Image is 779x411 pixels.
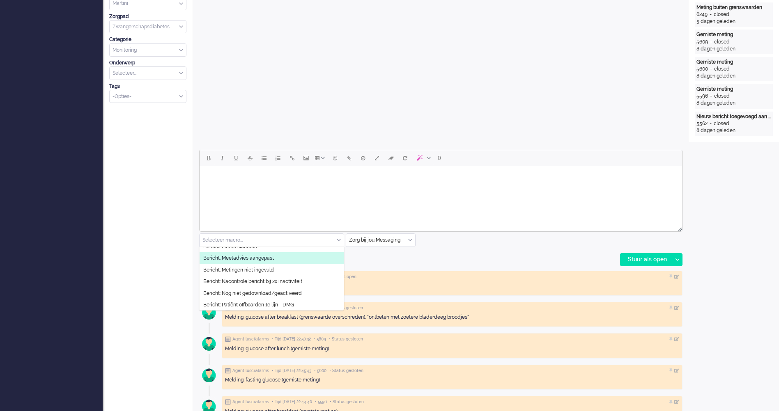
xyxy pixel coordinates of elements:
div: - [708,120,714,127]
div: Gemiste meting [696,31,771,38]
div: closed [714,39,730,46]
button: Insert/edit image [299,151,313,165]
button: 0 [434,151,445,165]
button: AI [412,151,434,165]
div: Zorgpad [109,13,186,20]
img: avatar [199,333,219,354]
img: ic_note_grey.svg [225,399,231,405]
div: Nieuw bericht toegevoegd aan gesprek [696,113,771,120]
div: 6249 [696,11,708,18]
iframe: Rich Text Area [200,166,682,224]
button: Numbered list [271,151,285,165]
div: Melding: fasting glucose (gemiste meting) [225,377,679,384]
span: • 5596 [315,399,327,405]
button: Italic [215,151,229,165]
span: • Status gesloten [329,305,363,311]
div: Tags [109,83,186,90]
button: Delay message [356,151,370,165]
div: closed [714,11,729,18]
span: • Status gesloten [329,368,363,374]
button: Insert/edit link [285,151,299,165]
span: • 5609 [314,336,326,342]
div: 8 dagen geleden [696,73,771,80]
span: Bericht: Lichte klachten [203,243,257,250]
span: • Tijd [DATE] 22:44:40 [272,399,312,405]
div: 8 dagen geleden [696,127,771,134]
li: Bericht: Nacontrole bericht bij 2x inactiviteit [200,276,344,288]
div: Stuur als open [620,253,672,266]
img: avatar [199,271,219,292]
div: closed [714,93,730,100]
div: - [708,39,714,46]
button: Underline [229,151,243,165]
li: Bericht: Patiënt offboarden 1e lijn - DMG [200,299,344,311]
li: Bericht: Meetadvies aangepast [200,252,344,264]
div: Resize [675,224,682,231]
img: ic_note_grey.svg [225,368,231,374]
div: closed [714,120,729,127]
div: 8 dagen geleden [696,46,771,53]
img: avatar [199,302,219,323]
div: 5609 [696,39,708,46]
div: Melding: glucose after lunch (combinatie-alarm) [225,283,679,290]
span: Bericht: Metingen niet ingevuld [203,267,274,274]
button: Reset content [398,151,412,165]
div: 5600 [696,66,708,73]
button: Strikethrough [243,151,257,165]
span: Bericht: Nacontrole bericht bij 2x inactiviteit [203,278,302,285]
span: Bericht: Patiënt offboarden 1e lijn - DMG [203,301,294,308]
div: - [708,66,714,73]
span: Bericht: Nog niet gedownload/geactiveerd [203,290,302,297]
div: Gemiste meting [696,59,771,66]
button: Clear formatting [384,151,398,165]
div: Meting buiten grenswaarden [696,4,771,11]
div: Gemiste meting [696,86,771,93]
span: 0 [438,155,441,161]
img: avatar [199,365,219,386]
span: • Tijd [DATE] 22:45:43 [272,368,311,374]
div: - [708,11,714,18]
button: Emoticons [328,151,342,165]
button: Bold [201,151,215,165]
div: Melding: glucose after breakfast (grenswaarde overschreden). "ontbeten met zoetere bladerdeeg bro... [225,314,679,321]
div: closed [714,66,730,73]
span: Bericht: Meetadvies aangepast [203,255,274,262]
li: Bericht: Nog niet gedownload/geactiveerd [200,288,344,299]
button: Table [313,151,328,165]
span: • Status gesloten [329,336,363,342]
button: Add attachment [342,151,356,165]
span: • Status gesloten [330,399,364,405]
div: Categorie [109,36,186,43]
span: • Tijd [DATE] 22:50:32 [272,336,311,342]
div: - [708,93,714,100]
div: Onderwerp [109,59,186,66]
span: Agent lusciialarms [232,368,269,374]
div: Select Tags [109,90,186,103]
span: Agent lusciialarms [232,399,269,405]
span: Agent lusciialarms [232,336,269,342]
li: Bericht: Lichte klachten [200,241,344,253]
span: • 5600 [314,368,326,374]
li: Bericht: Metingen niet ingevuld [200,264,344,276]
button: Bullet list [257,151,271,165]
div: 5562 [696,120,708,127]
button: Fullscreen [370,151,384,165]
div: 5596 [696,93,708,100]
div: Melding: glucose after lunch (gemiste meting) [225,345,679,352]
div: 8 dagen geleden [696,100,771,107]
img: ic_note_grey.svg [225,336,231,342]
div: 5 dagen geleden [696,18,771,25]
